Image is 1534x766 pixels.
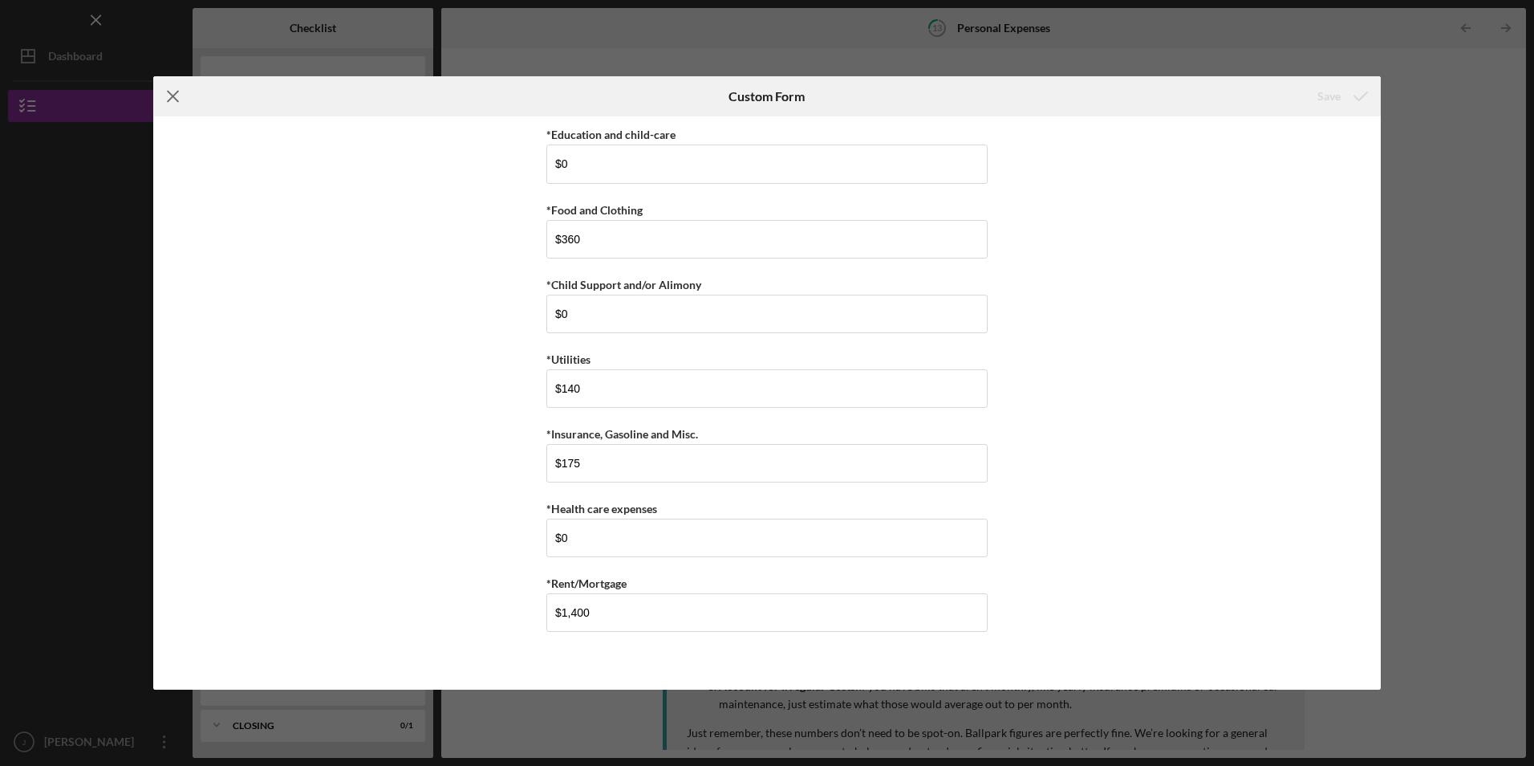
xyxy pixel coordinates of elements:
div: Save [1317,80,1341,112]
label: *Insurance, Gasoline and Misc. [546,427,698,441]
label: *Child Support and/or Alimony [546,278,701,291]
label: *Food and Clothing [546,203,643,217]
label: *Utilities [546,352,590,366]
label: *Health care expenses [546,502,657,515]
h6: Custom Form [728,89,805,104]
label: *Rent/Mortgage [546,577,627,590]
button: Save [1301,80,1381,112]
label: *Education and child-care [546,128,676,141]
